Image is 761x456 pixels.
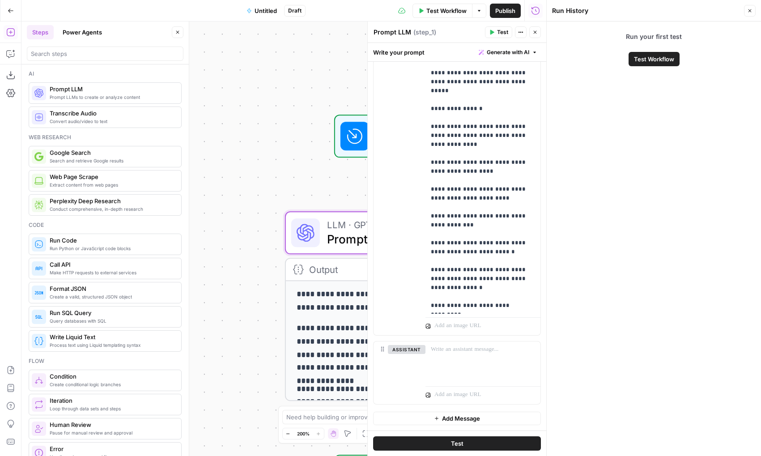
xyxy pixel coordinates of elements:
[241,4,282,18] button: Untitled
[50,381,174,388] span: Create conditional logic branches
[373,436,541,451] button: Test
[50,284,174,293] span: Format JSON
[50,118,174,125] span: Convert audio/video to text
[374,28,411,37] textarea: Prompt LLM
[374,29,418,335] div: user
[413,28,436,37] span: ( step_1 )
[31,49,179,58] input: Search steps
[50,236,174,245] span: Run Code
[50,269,174,276] span: Make HTTP requests to external services
[374,341,418,404] div: assistant
[50,245,174,252] span: Run Python or JavaScript code blocks
[412,4,472,18] button: Test Workflow
[50,157,174,164] span: Search and retrieve Google results
[451,439,463,448] span: Test
[288,7,302,15] span: Draft
[29,70,182,78] div: Ai
[297,430,310,437] span: 200%
[57,25,107,39] button: Power Agents
[50,332,174,341] span: Write Liquid Text
[50,172,174,181] span: Web Page Scrape
[29,221,182,229] div: Code
[309,262,513,277] div: Output
[368,43,546,61] div: Write your prompt
[426,6,467,15] span: Test Workflow
[50,372,174,381] span: Condition
[487,48,529,56] span: Generate with AI
[50,429,174,436] span: Pause for manual review and approval
[388,345,425,354] button: assistant
[50,109,174,118] span: Transcribe Audio
[27,25,54,39] button: Steps
[615,21,693,52] span: Run your first test
[255,6,277,15] span: Untitled
[50,444,174,453] span: Error
[475,47,541,58] button: Generate with AI
[50,148,174,157] span: Google Search
[50,181,174,188] span: Extract content from web pages
[50,205,174,213] span: Conduct comprehensive, in-depth research
[50,420,174,429] span: Human Review
[497,28,508,36] span: Test
[634,55,674,64] span: Test Workflow
[50,85,174,94] span: Prompt LLM
[495,6,515,15] span: Publish
[50,317,174,324] span: Query databases with SQL
[485,26,512,38] button: Test
[50,260,174,269] span: Call API
[50,405,174,412] span: Loop through data sets and steps
[373,412,541,425] button: Add Message
[50,293,174,300] span: Create a valid, structured JSON object
[442,414,480,423] span: Add Message
[327,230,515,248] span: Prompt LLM
[50,196,174,205] span: Perplexity Deep Research
[29,133,182,141] div: Web research
[629,52,680,66] button: Test Workflow
[50,94,174,101] span: Prompt LLMs to create or analyze content
[50,308,174,317] span: Run SQL Query
[327,217,515,232] span: LLM · GPT-4.1
[50,341,174,349] span: Process text using Liquid templating syntax
[285,115,562,158] div: WorkflowSet InputsInputs
[50,396,174,405] span: Iteration
[29,357,182,365] div: Flow
[490,4,521,18] button: Publish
